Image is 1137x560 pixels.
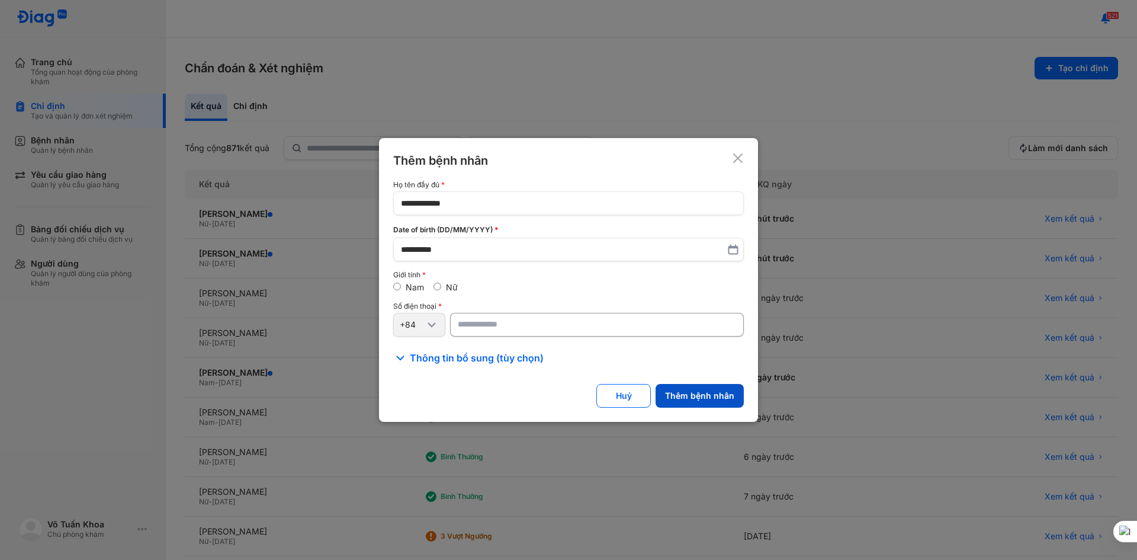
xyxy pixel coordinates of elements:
[393,181,744,189] div: Họ tên đầy đủ
[656,384,744,408] button: Thêm bệnh nhân
[400,319,425,330] div: +84
[393,225,744,235] div: Date of birth (DD/MM/YYYY)
[596,384,651,408] button: Huỷ
[393,271,744,279] div: Giới tính
[393,302,744,311] div: Số điện thoại
[410,351,544,365] span: Thông tin bổ sung (tùy chọn)
[393,152,488,169] div: Thêm bệnh nhân
[406,282,424,292] label: Nam
[446,282,458,292] label: Nữ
